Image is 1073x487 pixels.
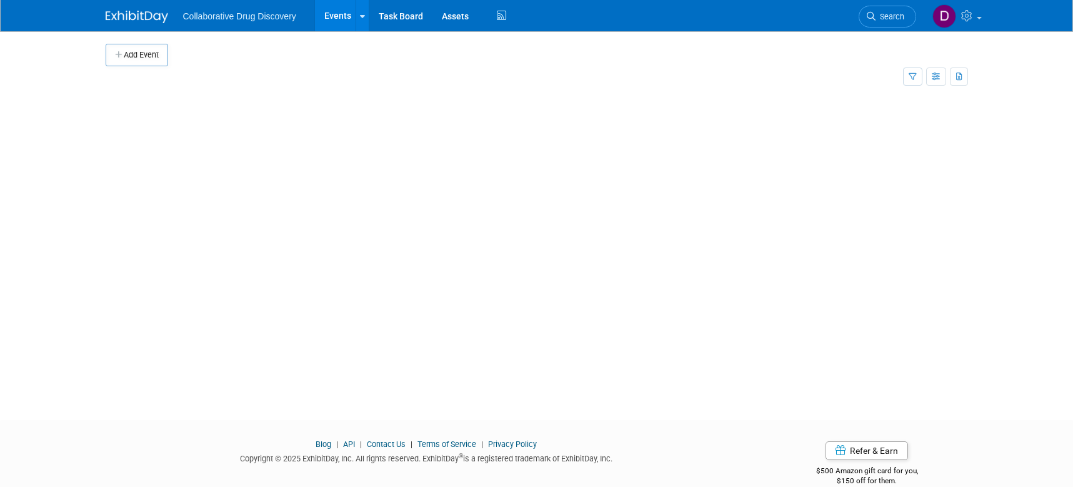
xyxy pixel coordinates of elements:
[859,6,916,28] a: Search
[766,476,968,486] div: $150 off for them.
[459,453,463,459] sup: ®
[488,439,537,449] a: Privacy Policy
[407,439,416,449] span: |
[932,4,956,28] img: Daniel Castro
[183,11,296,21] span: Collaborative Drug Discovery
[826,441,908,460] a: Refer & Earn
[106,44,168,66] button: Add Event
[357,439,365,449] span: |
[417,439,476,449] a: Terms of Service
[106,11,168,23] img: ExhibitDay
[333,439,341,449] span: |
[766,458,968,486] div: $500 Amazon gift card for you,
[106,450,748,464] div: Copyright © 2025 ExhibitDay, Inc. All rights reserved. ExhibitDay is a registered trademark of Ex...
[316,439,331,449] a: Blog
[478,439,486,449] span: |
[343,439,355,449] a: API
[876,12,904,21] span: Search
[367,439,406,449] a: Contact Us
